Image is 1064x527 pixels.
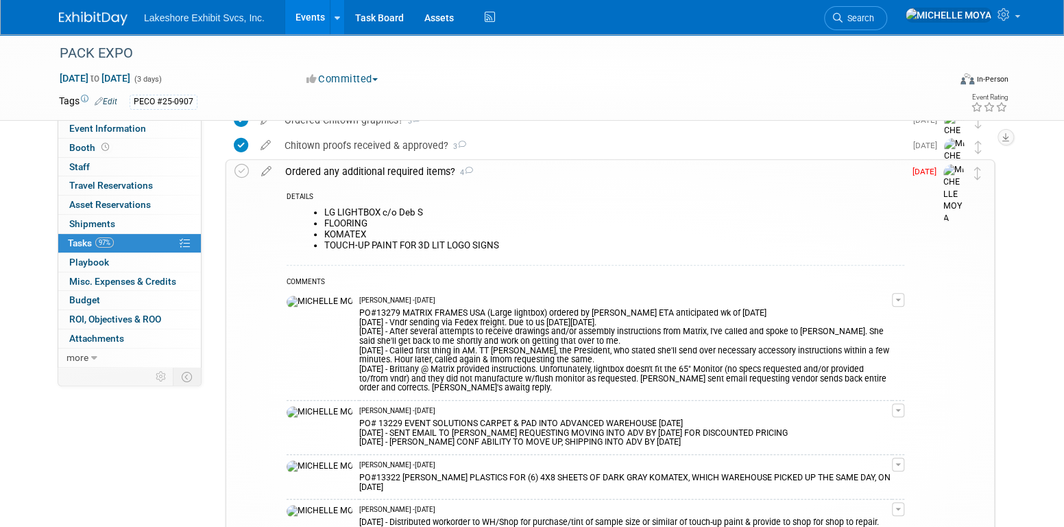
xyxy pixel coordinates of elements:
[58,272,201,291] a: Misc. Expenses & Credits
[912,167,943,176] span: [DATE]
[278,134,905,157] div: Chitown proofs received & approved?
[58,329,201,348] a: Attachments
[58,253,201,272] a: Playbook
[254,165,278,178] a: edit
[976,74,1008,84] div: In-Person
[960,73,974,84] img: Format-Inperson.png
[173,368,202,386] td: Toggle Event Tabs
[359,505,435,515] span: [PERSON_NAME] - [DATE]
[359,470,892,492] div: PO#13322 [PERSON_NAME] PLASTICS FOR (6) 4X8 SHEETS OF DARK GRAY KOMATEX, WHICH WAREHOUSE PICKED U...
[99,142,112,152] span: Booth not reserved yet
[278,160,904,183] div: Ordered any additional required items?
[69,314,161,325] span: ROI, Objectives & ROO
[69,294,100,305] span: Budget
[66,352,88,363] span: more
[58,158,201,176] a: Staff
[943,164,964,224] img: MICHELLE MOYA
[824,6,887,30] a: Search
[359,416,892,447] div: PO# 13229 EVENT SOLUTIONS CARPET & PAD INTO ADVANCED WAREHOUSE [DATE] [DATE] - SENT EMAIL TO [PER...
[287,406,352,419] img: MICHELLE MOYA
[55,41,928,66] div: PACK EXPO
[287,505,352,517] img: MICHELLE MOYA
[287,192,904,204] div: DETAILS
[58,234,201,253] a: Tasks97%
[69,123,146,134] span: Event Information
[324,207,904,218] li: LG LIGHTBOX c/o Deb S
[302,72,383,86] button: Committed
[59,94,117,110] td: Tags
[58,291,201,309] a: Budget
[69,276,176,287] span: Misc. Expenses & Credits
[359,460,435,470] span: [PERSON_NAME] - [DATE]
[69,333,124,344] span: Attachments
[133,75,162,84] span: (3 days)
[324,240,904,251] li: TOUCH-UP PAINT FOR 3D LIT LOGO SIGNS
[58,139,201,157] a: Booth
[58,215,201,233] a: Shipments
[88,73,101,84] span: to
[359,296,435,305] span: [PERSON_NAME] - [DATE]
[455,168,473,177] span: 4
[69,218,115,229] span: Shipments
[359,406,435,416] span: [PERSON_NAME] - [DATE]
[69,257,109,268] span: Playbook
[69,180,153,191] span: Travel Reservations
[58,196,201,214] a: Asset Reservations
[58,176,201,195] a: Travel Reservations
[944,138,965,198] img: MICHELLE MOYA
[287,276,904,290] div: COMMENTS
[403,117,421,126] span: 3
[68,237,114,248] span: Tasks
[69,142,112,153] span: Booth
[359,305,892,393] div: PO#13279 MATRIX FRAMES USA (Large lightbox) ordered by [PERSON_NAME] ETA anticipated wk of [DATE]...
[149,368,173,386] td: Personalize Event Tab Strip
[144,12,265,23] span: Lakeshore Exhibit Svcs, Inc.
[59,72,131,84] span: [DATE] [DATE]
[287,296,352,308] img: MICHELLE MOYA
[58,310,201,329] a: ROI, Objectives & ROO
[58,119,201,138] a: Event Information
[59,12,128,25] img: ExhibitDay
[95,237,114,248] span: 97%
[69,161,90,172] span: Staff
[913,141,944,150] span: [DATE]
[975,141,982,154] i: Move task
[69,199,151,210] span: Asset Reservations
[254,139,278,152] a: edit
[287,460,352,473] img: MICHELLE MOYA
[130,95,197,109] div: PECO #25-0907
[58,349,201,367] a: more
[324,218,904,229] li: FLOORING
[843,13,874,23] span: Search
[324,229,904,240] li: KOMATEX
[905,8,992,23] img: MICHELLE MOYA
[867,71,1008,92] div: Event Format
[974,167,981,180] i: Move task
[971,94,1008,101] div: Event Rating
[975,115,982,128] i: Move task
[95,97,117,106] a: Edit
[448,142,466,151] span: 3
